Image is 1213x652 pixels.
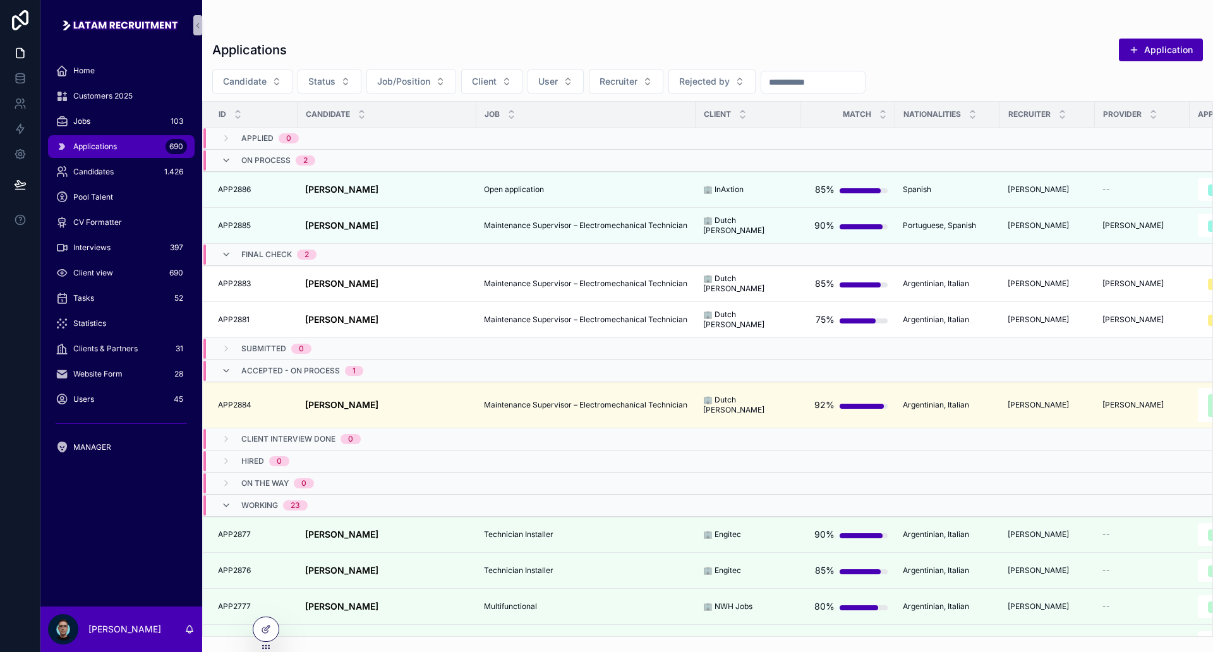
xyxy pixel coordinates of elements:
a: -- [1102,565,1182,576]
div: 90% [814,522,835,547]
strong: [PERSON_NAME] [305,601,378,612]
a: Statistics [48,312,195,335]
span: Interviews [73,243,111,253]
span: APP2885 [218,220,251,231]
span: Candidate [306,109,350,119]
span: [PERSON_NAME] [1008,184,1069,195]
a: [PERSON_NAME] [1102,279,1182,289]
a: [PERSON_NAME] [305,529,469,540]
div: 90% [814,213,835,238]
span: Final Check [241,250,292,260]
a: Maintenance Supervisor – Electromechanical Technician [484,279,688,289]
span: Applications [73,142,117,152]
span: [PERSON_NAME] [1102,279,1164,289]
span: APP2881 [218,315,250,325]
span: Spanish [903,184,931,195]
span: 🏢 Dutch [PERSON_NAME] [703,274,793,294]
img: App logo [61,15,182,35]
div: 1 [353,366,356,376]
span: Pool Talent [73,192,113,202]
a: [PERSON_NAME] [1102,400,1182,410]
span: [PERSON_NAME] [1008,601,1069,612]
div: 690 [166,139,187,154]
span: Recruiter [600,75,637,88]
div: 397 [166,240,187,255]
span: [PERSON_NAME] [1102,400,1164,410]
span: On the way [241,478,289,488]
a: Jobs103 [48,110,195,133]
span: APP2876 [218,565,251,576]
div: 0 [277,456,282,466]
button: Select Button [298,69,361,94]
a: Maintenance Supervisor – Electromechanical Technician [484,220,688,231]
strong: [PERSON_NAME] [305,314,378,325]
button: Select Button [212,69,293,94]
div: 0 [348,434,353,444]
span: Recruiter [1008,109,1051,119]
span: 🏢 Dutch [PERSON_NAME] [703,395,793,415]
span: Portuguese, Spanish [903,220,976,231]
a: 🏢 Engitec [703,529,793,540]
span: Argentinian, Italian [903,565,969,576]
a: Argentinian, Italian [903,400,993,410]
span: Technician Installer [484,529,553,540]
a: Argentinian, Italian [903,601,993,612]
a: Client view690 [48,262,195,284]
a: -- [1102,529,1182,540]
span: [PERSON_NAME] [1102,315,1164,325]
a: APP2777 [218,601,290,612]
a: [PERSON_NAME] [1008,601,1087,612]
button: Select Button [668,69,756,94]
span: Maintenance Supervisor – Electromechanical Technician [484,400,687,410]
span: Customers 2025 [73,91,133,101]
a: Applications690 [48,135,195,158]
a: Customers 2025 [48,85,195,107]
a: [PERSON_NAME] [305,184,469,195]
div: 45 [170,392,187,407]
a: 85% [808,558,888,583]
span: Website Form [73,369,123,379]
span: APP2883 [218,279,251,289]
a: APP2876 [218,565,290,576]
span: Home [73,66,95,76]
span: Match [843,109,871,119]
div: 0 [299,344,304,354]
div: 80% [814,594,835,619]
a: Argentinian, Italian [903,529,993,540]
span: -- [1102,184,1110,195]
span: On process [241,155,291,166]
a: -- [1102,601,1182,612]
div: 2 [305,250,309,260]
button: Select Button [366,69,456,94]
div: scrollable content [40,51,202,475]
div: 23 [291,500,300,510]
span: 🏢 NWH Jobs [703,601,752,612]
a: Users45 [48,388,195,411]
span: [PERSON_NAME] [1008,400,1069,410]
div: 92% [814,392,835,418]
a: [PERSON_NAME] [1008,315,1087,325]
span: Argentinian, Italian [903,601,969,612]
span: Hired [241,456,264,466]
span: APP2884 [218,400,251,410]
span: Working [241,500,278,510]
a: CV Formatter [48,211,195,234]
span: Client Interview Done [241,434,335,444]
span: APP2886 [218,184,251,195]
a: 92% [808,392,888,418]
span: Client [472,75,497,88]
div: 690 [166,265,187,281]
span: Nationalities [903,109,961,119]
span: Job [485,109,500,119]
strong: [PERSON_NAME] [305,184,378,195]
span: Rejected by [679,75,730,88]
button: Select Button [589,69,663,94]
span: Argentinian, Italian [903,529,969,540]
a: APP2886 [218,184,290,195]
span: Open application [484,184,544,195]
span: Candidate [223,75,267,88]
span: client [704,109,731,119]
a: [PERSON_NAME] [1102,315,1182,325]
a: 85% [808,271,888,296]
span: 🏢 Dutch [PERSON_NAME] [703,310,793,330]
